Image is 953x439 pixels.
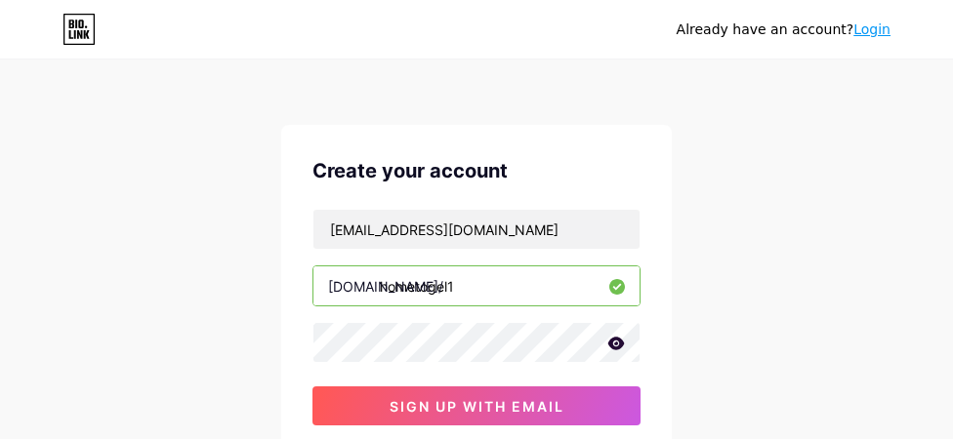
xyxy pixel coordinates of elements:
[677,20,891,40] div: Already have an account?
[853,21,891,37] a: Login
[312,156,641,185] div: Create your account
[312,386,641,425] button: sign up with email
[313,266,640,305] input: username
[328,276,443,297] div: [DOMAIN_NAME]/
[313,210,640,249] input: Email
[390,398,564,415] span: sign up with email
